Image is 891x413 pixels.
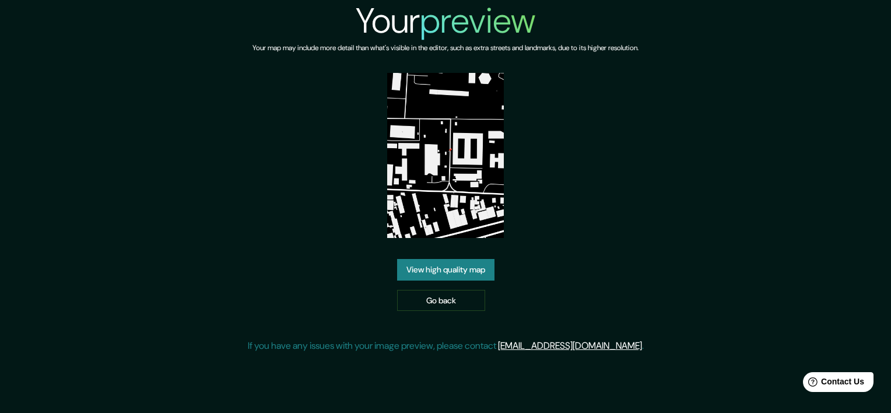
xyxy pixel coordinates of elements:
a: [EMAIL_ADDRESS][DOMAIN_NAME] [498,339,642,352]
p: If you have any issues with your image preview, please contact . [248,339,644,353]
iframe: Help widget launcher [787,367,878,400]
img: created-map-preview [387,73,504,238]
a: View high quality map [397,259,494,281]
h6: Your map may include more detail than what's visible in the editor, such as extra streets and lan... [252,42,639,54]
a: Go back [397,290,485,311]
